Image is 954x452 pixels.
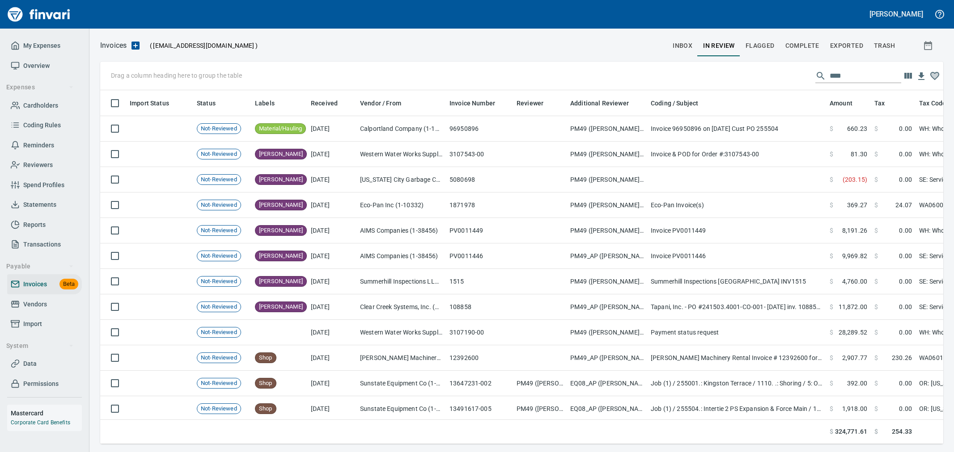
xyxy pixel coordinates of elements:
span: $ [830,277,833,286]
span: Amount [830,98,852,109]
span: Labels [255,98,286,109]
button: Choose columns to display [901,69,915,83]
td: 13647231-002 [446,371,513,396]
span: Statements [23,199,56,210]
td: [US_STATE] City Garbage Company Inc (1-23958) [356,167,446,193]
td: 12392600 [446,345,513,371]
span: Amount [830,98,864,109]
button: Payable [3,258,77,275]
td: Calportland Company (1-11224) [356,116,446,142]
span: Vendors [23,299,47,310]
span: Exported [830,40,863,51]
td: PV0011446 [446,243,513,269]
span: $ [830,175,833,184]
span: Data [23,358,37,369]
span: In Review [703,40,735,51]
td: [DATE] [307,345,356,371]
span: 8,191.26 [842,226,867,235]
td: 13491617-005 [446,396,513,422]
td: PM49 ([PERSON_NAME], [PERSON_NAME], [PERSON_NAME]) [567,218,647,243]
span: 392.00 [847,379,867,388]
span: Received [311,98,338,109]
td: Eco-Pan Inc (1-10332) [356,193,446,218]
a: Corporate Card Benefits [11,419,70,426]
span: Expenses [6,82,74,93]
td: Western Water Works Supply Co Inc (1-30586) [356,320,446,345]
a: InvoicesBeta [7,274,82,294]
span: $ [874,379,878,388]
a: Permissions [7,374,82,394]
td: Job (1) / 255504.: Intertie 2 PS Expansion & Force Main / 1110. .: Speed Shore Rental (ea) / 5: O... [647,396,826,422]
span: $ [874,404,878,413]
td: [DATE] [307,218,356,243]
a: Vendors [7,294,82,314]
td: 1871978 [446,193,513,218]
td: PM49 ([PERSON_NAME], [PERSON_NAME], [PERSON_NAME], [PERSON_NAME]) [513,396,567,422]
span: [PERSON_NAME] [255,226,306,235]
td: PM49_AP ([PERSON_NAME], [PERSON_NAME], [PERSON_NAME]) [567,243,647,269]
span: [PERSON_NAME] [255,176,306,184]
span: $ [830,302,833,311]
span: Additional Reviewer [570,98,629,109]
span: [EMAIL_ADDRESS][DOMAIN_NAME] [152,41,255,50]
span: Tax Code [919,98,946,109]
span: Shop [255,379,276,388]
span: Spend Profiles [23,180,64,191]
span: $ [874,328,878,337]
span: Invoices [23,279,47,290]
button: System [3,338,77,354]
span: 0.00 [899,175,912,184]
span: $ [874,302,878,311]
button: Expenses [3,79,77,96]
td: Eco-Pan Invoice(s) [647,193,826,218]
span: 24.07 [895,201,912,209]
span: Reports [23,219,46,230]
span: Invoice Number [449,98,507,109]
span: Import Status [130,98,181,109]
span: Not-Reviewed [197,226,241,235]
span: [PERSON_NAME] [255,303,306,311]
span: [PERSON_NAME] [255,277,306,286]
td: Invoice 96950896 on [DATE] Cust PO 255504 [647,116,826,142]
a: Data [7,354,82,374]
span: Vendor / From [360,98,413,109]
td: Payment status request [647,320,826,345]
td: Summerhill Inspections LLC (1-30757) [356,269,446,294]
td: [DATE] [307,371,356,396]
span: 0.00 [899,404,912,413]
span: 230.26 [892,353,912,362]
span: Not-Reviewed [197,176,241,184]
td: PM49 ([PERSON_NAME], [PERSON_NAME], [PERSON_NAME]) [567,269,647,294]
span: 324,771.61 [835,427,867,436]
span: Reviewers [23,159,53,171]
td: PM49 ([PERSON_NAME], [PERSON_NAME], [PERSON_NAME]) [567,320,647,345]
span: Reminders [23,140,54,151]
span: $ [830,226,833,235]
td: 3107190-00 [446,320,513,345]
h5: [PERSON_NAME] [869,9,923,19]
td: 5080698 [446,167,513,193]
span: 0.00 [899,328,912,337]
td: [DATE] [307,167,356,193]
td: PM49 ([PERSON_NAME], [PERSON_NAME], [PERSON_NAME]) [567,116,647,142]
td: PM49 ([PERSON_NAME], [PERSON_NAME], [PERSON_NAME]) [567,193,647,218]
span: Status [197,98,216,109]
span: My Expenses [23,40,60,51]
td: Western Water Works Supply Co Inc (1-30586) [356,142,446,167]
a: Statements [7,195,82,215]
span: 254.33 [892,427,912,436]
span: 2,907.77 [842,353,867,362]
td: Job (1) / 255001.: Kingston Terrace / 1110. .: Shoring / 5: Other [647,371,826,396]
td: [DATE] [307,320,356,345]
span: 9,969.82 [842,251,867,260]
td: Tapani, Inc. - PO #241503.4001-CO-001- [DATE] inv. 108858-240632 [647,294,826,320]
span: Reviewer [517,98,555,109]
span: Additional Reviewer [570,98,640,109]
span: $ [830,201,833,209]
td: PM49 ([PERSON_NAME], [PERSON_NAME], [PERSON_NAME]) [567,142,647,167]
a: Finvari [5,4,72,25]
td: Summerhill Inspections [GEOGRAPHIC_DATA] INV1515 [647,269,826,294]
p: Drag a column heading here to group the table [111,71,242,80]
button: Upload an Invoice [127,40,144,51]
td: [DATE] [307,193,356,218]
